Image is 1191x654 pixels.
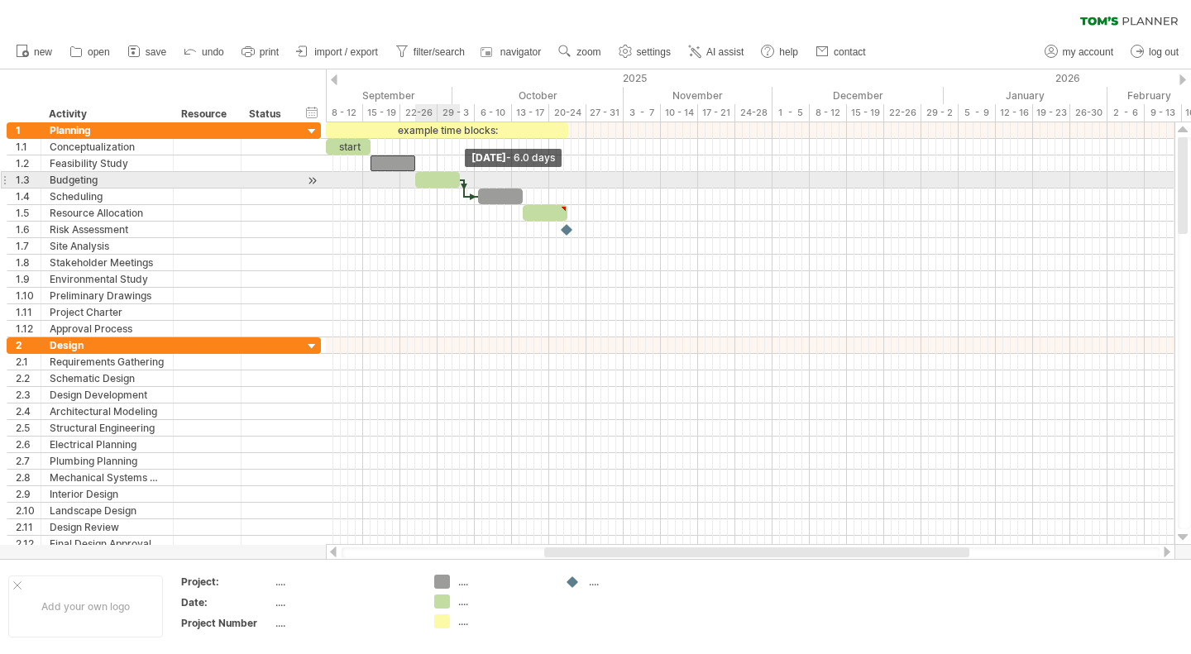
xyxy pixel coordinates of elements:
[260,46,279,58] span: print
[16,189,41,204] div: 1.4
[16,387,41,403] div: 2.3
[50,503,165,518] div: Landscape Design
[50,304,165,320] div: Project Charter
[363,104,400,122] div: 15 - 19
[1033,104,1070,122] div: 19 - 23
[326,104,363,122] div: 8 - 12
[16,122,41,138] div: 1
[314,46,378,58] span: import / export
[996,104,1033,122] div: 12 - 16
[16,255,41,270] div: 1.8
[458,594,548,609] div: ....
[16,453,41,469] div: 2.7
[834,46,866,58] span: contact
[16,503,41,518] div: 2.10
[554,41,605,63] a: zoom
[50,354,165,370] div: Requirements Gathering
[637,46,671,58] span: settings
[458,575,548,589] div: ....
[811,41,871,63] a: contact
[289,87,452,104] div: September 2025
[16,403,41,419] div: 2.4
[275,575,414,589] div: ....
[181,616,272,630] div: Project Number
[391,41,470,63] a: filter/search
[50,155,165,171] div: Feasibility Study
[1107,104,1145,122] div: 2 - 6
[304,172,320,189] div: scroll to activity
[549,104,586,122] div: 20-24
[16,288,41,303] div: 1.10
[50,486,165,502] div: Interior Design
[921,104,959,122] div: 29 - 2
[706,46,744,58] span: AI assist
[34,46,52,58] span: new
[50,337,165,353] div: Design
[465,149,562,167] div: [DATE]
[500,46,541,58] span: navigator
[50,271,165,287] div: Environmental Study
[50,139,165,155] div: Conceptualization
[50,189,165,204] div: Scheduling
[50,437,165,452] div: Electrical Planning
[49,106,164,122] div: Activity
[624,87,772,104] div: November 2025
[576,46,600,58] span: zoom
[50,288,165,303] div: Preliminary Drawings
[16,470,41,485] div: 2.8
[1145,104,1182,122] div: 9 - 13
[959,104,996,122] div: 5 - 9
[475,104,512,122] div: 6 - 10
[50,238,165,254] div: Site Analysis
[16,536,41,551] div: 2.12
[292,41,383,63] a: import / export
[123,41,171,63] a: save
[452,87,624,104] div: October 2025
[50,536,165,551] div: Final Design Approval
[50,255,165,270] div: Stakeholder Meetings
[16,519,41,535] div: 2.11
[181,595,272,609] div: Date:
[249,106,285,122] div: Status
[326,139,371,155] div: start
[50,420,165,436] div: Structural Engineering
[16,437,41,452] div: 2.6
[50,470,165,485] div: Mechanical Systems Design
[400,104,438,122] div: 22-26
[16,304,41,320] div: 1.11
[181,575,272,589] div: Project:
[512,104,549,122] div: 13 - 17
[65,41,115,63] a: open
[506,151,555,164] span: - 6.0 days
[661,104,698,122] div: 10 - 14
[202,46,224,58] span: undo
[50,387,165,403] div: Design Development
[326,122,568,138] div: example time blocks:
[624,104,661,122] div: 3 - 7
[16,354,41,370] div: 2.1
[50,453,165,469] div: Plumbing Planning
[12,41,57,63] a: new
[772,87,944,104] div: December 2025
[16,172,41,188] div: 1.3
[50,321,165,337] div: Approval Process
[438,104,475,122] div: 29 - 3
[50,122,165,138] div: Planning
[810,104,847,122] div: 8 - 12
[757,41,803,63] a: help
[50,370,165,386] div: Schematic Design
[88,46,110,58] span: open
[16,370,41,386] div: 2.2
[50,519,165,535] div: Design Review
[16,271,41,287] div: 1.9
[179,41,229,63] a: undo
[772,104,810,122] div: 1 - 5
[16,238,41,254] div: 1.7
[589,575,679,589] div: ....
[884,104,921,122] div: 22-26
[1149,46,1179,58] span: log out
[1040,41,1118,63] a: my account
[16,337,41,353] div: 2
[16,205,41,221] div: 1.5
[181,106,232,122] div: Resource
